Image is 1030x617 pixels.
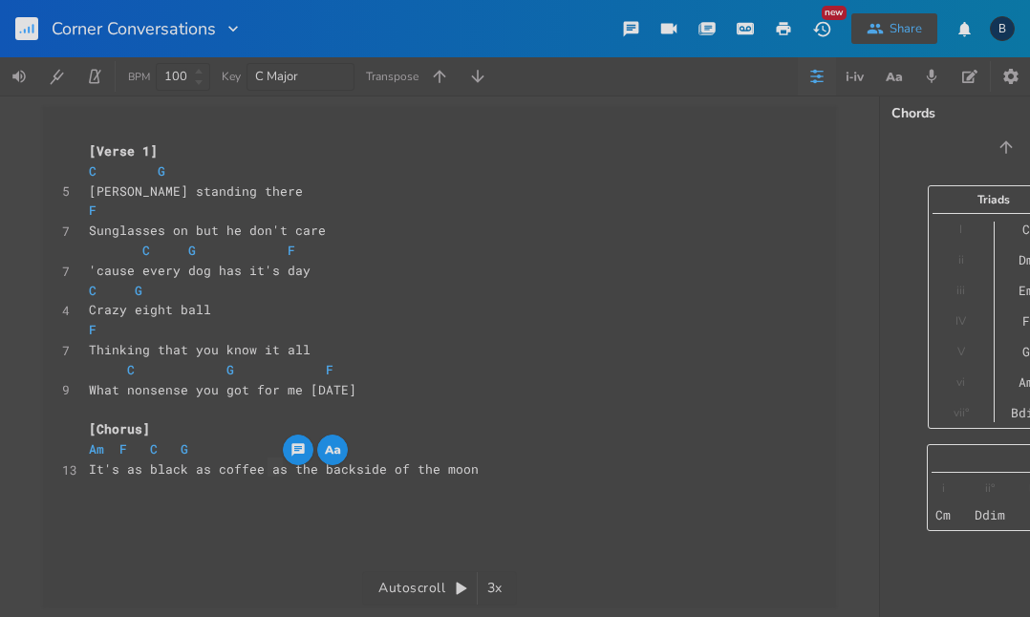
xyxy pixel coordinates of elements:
[975,507,1005,522] div: Ddim
[89,381,372,398] span: What nonsense you got for me [DATE]
[89,460,479,478] span: It's as black as coffee as the backside of the moon
[89,202,97,219] span: F
[127,361,135,378] span: C
[851,13,937,44] button: Share
[990,7,1015,51] button: B
[89,182,303,200] span: [PERSON_NAME] standing there
[226,361,234,378] span: G
[89,321,97,338] span: F
[942,480,945,496] div: i
[89,142,158,160] span: [Verse 1]
[89,222,326,239] span: Sunglasses on but he don't care
[362,571,517,606] div: Autoscroll
[135,282,142,299] span: G
[803,11,841,46] button: New
[956,374,965,390] div: vi
[957,344,965,359] div: V
[1022,222,1030,237] div: C
[366,71,418,82] div: Transpose
[128,72,150,82] div: BPM
[1022,313,1030,329] div: F
[188,242,196,259] span: G
[89,262,311,279] span: 'cause every dog has it's day
[985,480,995,496] div: ii°
[89,162,97,180] span: C
[52,20,216,37] span: Corner Conversations
[955,313,966,329] div: IV
[958,252,964,267] div: ii
[956,283,965,298] div: iii
[142,242,150,259] span: C
[255,68,298,85] span: C Major
[89,301,211,318] span: Crazy eight ball
[478,571,512,606] div: 3x
[288,242,295,259] span: F
[150,440,158,457] span: C
[990,16,1015,41] div: Bluecatz
[959,222,962,237] div: I
[222,71,241,82] div: Key
[954,405,969,420] div: vii°
[181,440,188,457] span: G
[158,162,165,180] span: G
[326,361,333,378] span: F
[89,440,104,457] span: Am
[1022,344,1030,359] div: G
[935,507,951,522] div: Cm
[89,341,311,358] span: Thinking that you know it all
[119,440,127,457] span: F
[890,20,922,37] div: Share
[89,420,150,437] span: [Chorus]
[89,282,97,299] span: C
[822,6,847,20] div: New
